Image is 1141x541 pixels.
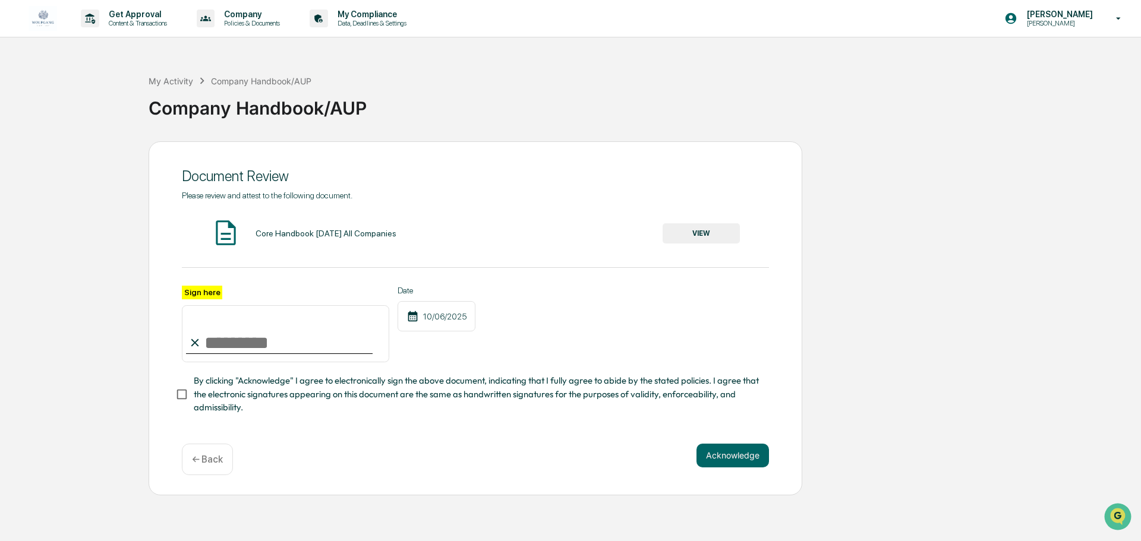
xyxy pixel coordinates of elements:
button: Start new chat [202,94,216,109]
div: Document Review [182,167,769,185]
div: Start new chat [53,91,195,103]
button: Acknowledge [696,444,769,467]
div: Company Handbook/AUP [149,88,1135,119]
span: • [99,162,103,171]
div: My Activity [149,76,193,86]
p: Content & Transactions [99,19,173,27]
div: We're available if you need us! [53,103,163,112]
img: 1746055101610-c473b297-6a78-478c-a979-82029cc54cd1 [24,162,33,172]
span: Attestations [98,211,147,223]
p: How can we help? [12,25,216,44]
p: Policies & Documents [215,19,286,27]
iframe: Open customer support [1103,502,1135,534]
div: Company Handbook/AUP [211,76,311,86]
p: ← Back [192,454,223,465]
p: Company [215,10,286,19]
button: VIEW [663,223,740,243]
span: Preclearance [24,211,77,223]
label: Sign here [182,286,222,299]
img: logo [29,6,57,31]
img: 1746055101610-c473b297-6a78-478c-a979-82029cc54cd1 [12,91,33,112]
img: 8933085812038_c878075ebb4cc5468115_72.jpg [25,91,46,112]
p: [PERSON_NAME] [1017,10,1099,19]
label: Date [398,286,475,295]
div: 🔎 [12,235,21,244]
p: [PERSON_NAME] [1017,19,1099,27]
a: 🔎Data Lookup [7,229,80,250]
span: [PERSON_NAME] [37,162,96,171]
span: Pylon [118,262,144,271]
div: 10/06/2025 [398,301,475,331]
span: [DATE] [105,162,130,171]
p: Data, Deadlines & Settings [328,19,412,27]
button: See all [184,129,216,144]
img: Document Icon [211,218,241,248]
span: Please review and attest to the following document. [182,191,352,200]
div: Core Handbook [DATE] All Companies [256,229,396,238]
span: By clicking "Acknowledge" I agree to electronically sign the above document, indicating that I fu... [194,374,759,414]
img: Jack Rasmussen [12,150,31,169]
p: Get Approval [99,10,173,19]
div: 🗄️ [86,212,96,222]
div: 🖐️ [12,212,21,222]
p: My Compliance [328,10,412,19]
a: 🗄️Attestations [81,206,152,227]
div: Past conversations [12,132,80,141]
a: 🖐️Preclearance [7,206,81,227]
a: Powered byPylon [84,262,144,271]
span: Data Lookup [24,233,75,245]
